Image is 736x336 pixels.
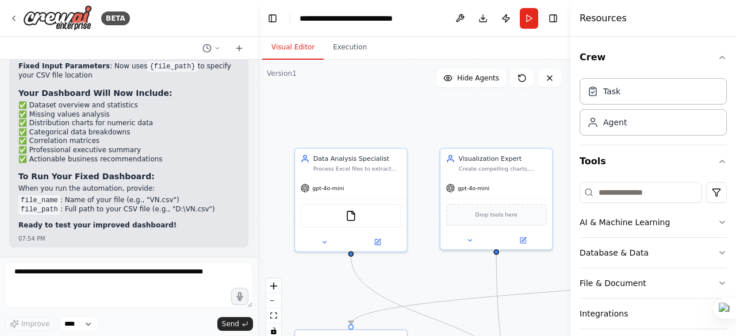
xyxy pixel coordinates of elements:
span: Drop tools here [476,210,517,219]
div: Visualization ExpertCreate compelling charts, graphs, and visual representations of data insights... [439,148,553,250]
button: Execution [324,36,376,60]
div: Process Excel files to extract meaningful insights, perform statistical analysis, and identify ke... [313,165,401,172]
code: file_path [18,204,60,215]
button: Hide right sidebar [545,10,561,26]
div: Agent [603,117,627,128]
code: file_name [18,195,60,206]
strong: Ready to test your improved dashboard! [18,221,177,229]
button: Switch to previous chat [198,41,225,55]
button: Improve [5,316,55,331]
li: ✅ Actionable business recommendations [18,155,239,164]
div: File & Document [580,277,646,289]
div: Visualization Expert [459,154,547,163]
button: Click to speak your automation idea [231,288,248,305]
span: Improve [21,319,49,329]
div: Task [603,86,620,97]
p: When you run the automation, provide: [18,184,239,194]
button: Send [217,317,253,331]
button: Crew [580,41,727,74]
strong: Fixed Input Parameters [18,62,110,70]
div: Crew [580,74,727,145]
div: Integrations [580,308,628,319]
div: Database & Data [580,247,649,258]
img: FileReadTool [346,210,356,221]
li: : Full path to your CSV file (e.g., "D:\VN.csv") [18,205,239,214]
div: Version 1 [267,69,297,78]
code: {file_path} [147,61,197,72]
div: Data Analysis SpecialistProcess Excel files to extract meaningful insights, perform statistical a... [294,148,408,252]
div: Data Analysis Specialist [313,154,401,163]
button: Open in side panel [352,237,403,248]
nav: breadcrumb [300,13,429,24]
p: : Now uses to specify your CSV file location [18,62,239,80]
button: File & Document [580,268,727,298]
li: ✅ Missing values analysis [18,110,239,119]
button: Tools [580,145,727,177]
div: Create compelling charts, graphs, and visual representations of data insights from {file_name} to... [459,165,547,172]
li: ✅ Categorical data breakdowns [18,128,239,137]
button: AI & Machine Learning [580,207,727,237]
span: gpt-4o-mini [312,184,344,192]
button: zoom out [266,293,281,308]
button: Integrations [580,299,727,329]
strong: Your Dashboard Will Now Include: [18,88,172,98]
li: ✅ Professional executive summary [18,146,239,155]
h4: Resources [580,11,627,25]
li: ✅ Dataset overview and statistics [18,101,239,110]
button: Visual Editor [262,36,324,60]
button: fit view [266,308,281,323]
span: gpt-4o-mini [458,184,489,192]
div: BETA [101,11,130,25]
li: ✅ Correlation matrices [18,137,239,146]
button: Open in side panel [497,235,549,246]
button: Hide left sidebar [264,10,281,26]
div: AI & Machine Learning [580,217,670,228]
img: Logo [23,5,92,31]
strong: To Run Your Fixed Dashboard: [18,172,155,181]
button: Start a new chat [230,41,248,55]
div: 07:54 PM [18,234,239,243]
li: : Name of your file (e.g., "VN.csv") [18,196,239,205]
li: ✅ Distribution charts for numeric data [18,119,239,128]
span: Hide Agents [457,74,499,83]
button: Database & Data [580,238,727,268]
button: zoom in [266,279,281,293]
span: Send [222,319,239,329]
button: Hide Agents [436,69,506,87]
